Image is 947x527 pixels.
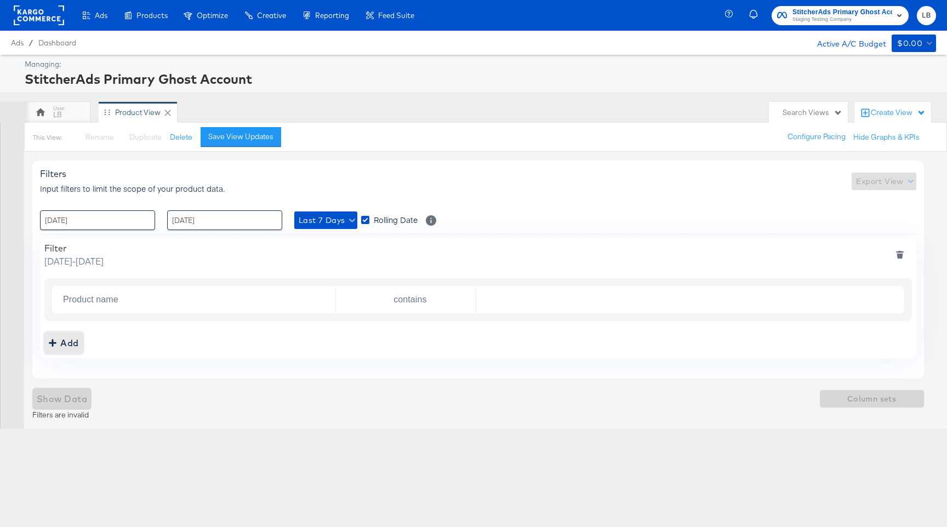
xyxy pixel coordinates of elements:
span: Input filters to limit the scope of your product data. [40,183,225,194]
span: Last 7 Days [299,214,353,227]
span: [DATE] - [DATE] [44,255,104,267]
div: Create View [871,107,926,118]
span: Duplicate [129,132,162,142]
span: / [24,38,38,47]
div: Search Views [783,107,842,118]
div: Filter [44,243,104,254]
div: Filters are invalid [32,388,924,429]
button: Open [459,292,467,301]
div: $0.00 [897,37,922,50]
a: Dashboard [38,38,76,47]
button: Hide Graphs & KPIs [853,132,920,142]
button: Delete [170,132,192,142]
span: LB [921,9,932,22]
div: Managing: [25,59,933,70]
button: Save View Updates [201,127,281,147]
div: LB [53,110,62,120]
span: Creative [257,11,286,20]
span: Ads [95,11,107,20]
span: Reporting [315,11,349,20]
button: LB [917,6,936,25]
span: Products [136,11,168,20]
div: StitcherAds Primary Ghost Account [25,70,933,88]
span: Feed Suite [378,11,414,20]
button: deletefilters [888,243,911,267]
button: addbutton [44,332,83,354]
div: Drag to reorder tab [104,109,110,115]
div: Product View [115,107,161,118]
span: Optimize [197,11,228,20]
span: StitcherAds Primary Ghost Account [792,7,892,18]
span: Rename [85,132,114,142]
span: Staging Testing Company [792,15,892,24]
button: Last 7 Days [294,211,357,229]
div: Save View Updates [208,131,273,142]
div: Active A/C Budget [806,35,886,51]
span: Filters [40,168,66,179]
button: Configure Pacing [780,127,853,147]
div: Add [49,335,79,351]
button: Open [318,292,327,301]
button: StitcherAds Primary Ghost AccountStaging Testing Company [772,6,909,25]
span: Rolling Date [374,214,418,225]
div: This View: [33,133,62,142]
button: $0.00 [892,35,936,52]
span: Ads [11,38,24,47]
